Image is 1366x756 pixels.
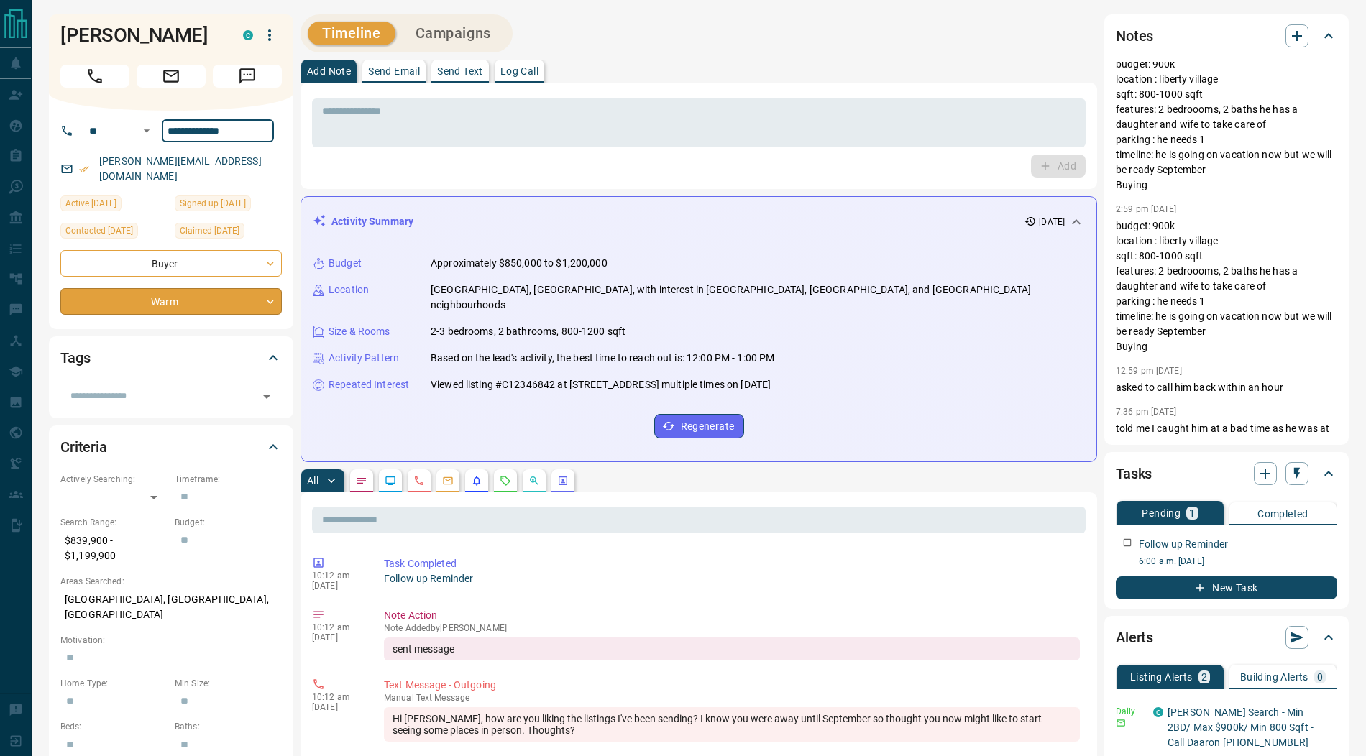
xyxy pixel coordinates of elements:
[331,214,413,229] p: Activity Summary
[60,195,168,216] div: Tue Sep 02 2025
[384,707,1080,742] div: Hi [PERSON_NAME], how are you liking the listings I've been sending? I know you were away until S...
[312,702,362,712] p: [DATE]
[175,473,282,486] p: Timeframe:
[1153,707,1163,717] div: condos.ca
[1116,620,1337,655] div: Alerts
[312,581,362,591] p: [DATE]
[307,476,318,486] p: All
[60,24,221,47] h1: [PERSON_NAME]
[329,351,399,366] p: Activity Pattern
[384,678,1080,693] p: Text Message - Outgoing
[138,122,155,139] button: Open
[312,571,362,581] p: 10:12 am
[384,608,1080,623] p: Note Action
[431,282,1085,313] p: [GEOGRAPHIC_DATA], [GEOGRAPHIC_DATA], with interest in [GEOGRAPHIC_DATA], [GEOGRAPHIC_DATA], and ...
[384,693,1080,703] p: Text Message
[1116,366,1182,376] p: 12:59 pm [DATE]
[329,324,390,339] p: Size & Rooms
[1116,576,1337,599] button: New Task
[1142,508,1181,518] p: Pending
[60,435,107,458] h2: Criteria
[500,66,538,76] p: Log Call
[384,637,1080,660] div: sent message
[60,288,282,315] div: Warm
[99,155,262,182] a: [PERSON_NAME][EMAIL_ADDRESS][DOMAIN_NAME]
[401,22,505,45] button: Campaigns
[175,516,282,529] p: Budget:
[1189,508,1195,518] p: 1
[1116,19,1337,53] div: Notes
[307,66,351,76] p: Add Note
[1317,672,1323,682] p: 0
[1116,380,1337,395] p: asked to call him back within an hour
[1116,57,1337,193] p: budget: 900k location : liberty village sqft: 800-1000 sqft features: 2 bedroooms, 2 baths he has...
[431,351,774,366] p: Based on the lead's activity, the best time to reach out is: 12:00 PM - 1:00 PM
[312,632,362,642] p: [DATE]
[60,516,168,529] p: Search Range:
[60,430,282,464] div: Criteria
[1168,706,1314,748] a: [PERSON_NAME] Search - Min 2BD/ Max $900k/ Min 800 Sqft - Call Daaron [PHONE_NUMBER]
[180,196,246,211] span: Signed up [DATE]
[175,223,282,243] div: Thu Jun 26 2025
[1116,462,1152,485] h2: Tasks
[431,324,625,339] p: 2-3 bedrooms, 2 bathrooms, 800-1200 sqft
[413,475,425,487] svg: Calls
[1240,672,1308,682] p: Building Alerts
[60,634,282,647] p: Motivation:
[500,475,511,487] svg: Requests
[329,256,362,271] p: Budget
[431,256,608,271] p: Approximately $850,000 to $1,200,000
[1257,509,1308,519] p: Completed
[356,475,367,487] svg: Notes
[1116,718,1126,728] svg: Email
[1039,216,1065,229] p: [DATE]
[557,475,569,487] svg: Agent Actions
[313,208,1085,235] div: Activity Summary[DATE]
[1116,626,1153,649] h2: Alerts
[471,475,482,487] svg: Listing Alerts
[329,377,409,392] p: Repeated Interest
[79,164,89,174] svg: Email Verified
[60,588,282,627] p: [GEOGRAPHIC_DATA], [GEOGRAPHIC_DATA], [GEOGRAPHIC_DATA]
[137,65,206,88] span: Email
[175,195,282,216] div: Thu Jun 26 2025
[60,223,168,243] div: Fri Sep 12 2025
[1116,24,1153,47] h2: Notes
[384,556,1080,571] p: Task Completed
[329,282,369,298] p: Location
[60,250,282,277] div: Buyer
[384,571,1080,586] p: Follow up Reminder
[384,623,1080,633] p: Note Added by [PERSON_NAME]
[385,475,396,487] svg: Lead Browsing Activity
[437,66,483,76] p: Send Text
[1116,204,1177,214] p: 2:59 pm [DATE]
[654,414,744,438] button: Regenerate
[1139,555,1337,568] p: 6:00 a.m. [DATE]
[431,377,771,392] p: Viewed listing #C12346842 at [STREET_ADDRESS] multiple times on [DATE]
[65,196,116,211] span: Active [DATE]
[243,30,253,40] div: condos.ca
[1116,456,1337,491] div: Tasks
[60,677,168,690] p: Home Type:
[312,692,362,702] p: 10:12 am
[528,475,540,487] svg: Opportunities
[60,720,168,733] p: Beds:
[60,473,168,486] p: Actively Searching:
[442,475,454,487] svg: Emails
[180,223,239,238] span: Claimed [DATE]
[60,346,90,369] h2: Tags
[175,677,282,690] p: Min Size:
[1130,672,1193,682] p: Listing Alerts
[213,65,282,88] span: Message
[308,22,395,45] button: Timeline
[384,693,414,703] span: manual
[1116,705,1145,718] p: Daily
[312,622,362,632] p: 10:12 am
[60,575,282,588] p: Areas Searched:
[60,65,129,88] span: Call
[60,341,282,375] div: Tags
[1116,407,1177,417] p: 7:36 pm [DATE]
[1201,672,1207,682] p: 2
[1116,218,1337,354] p: budget: 900k location : liberty village sqft: 800-1000 sqft features: 2 bedroooms, 2 baths he has...
[1139,537,1228,552] p: Follow up Reminder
